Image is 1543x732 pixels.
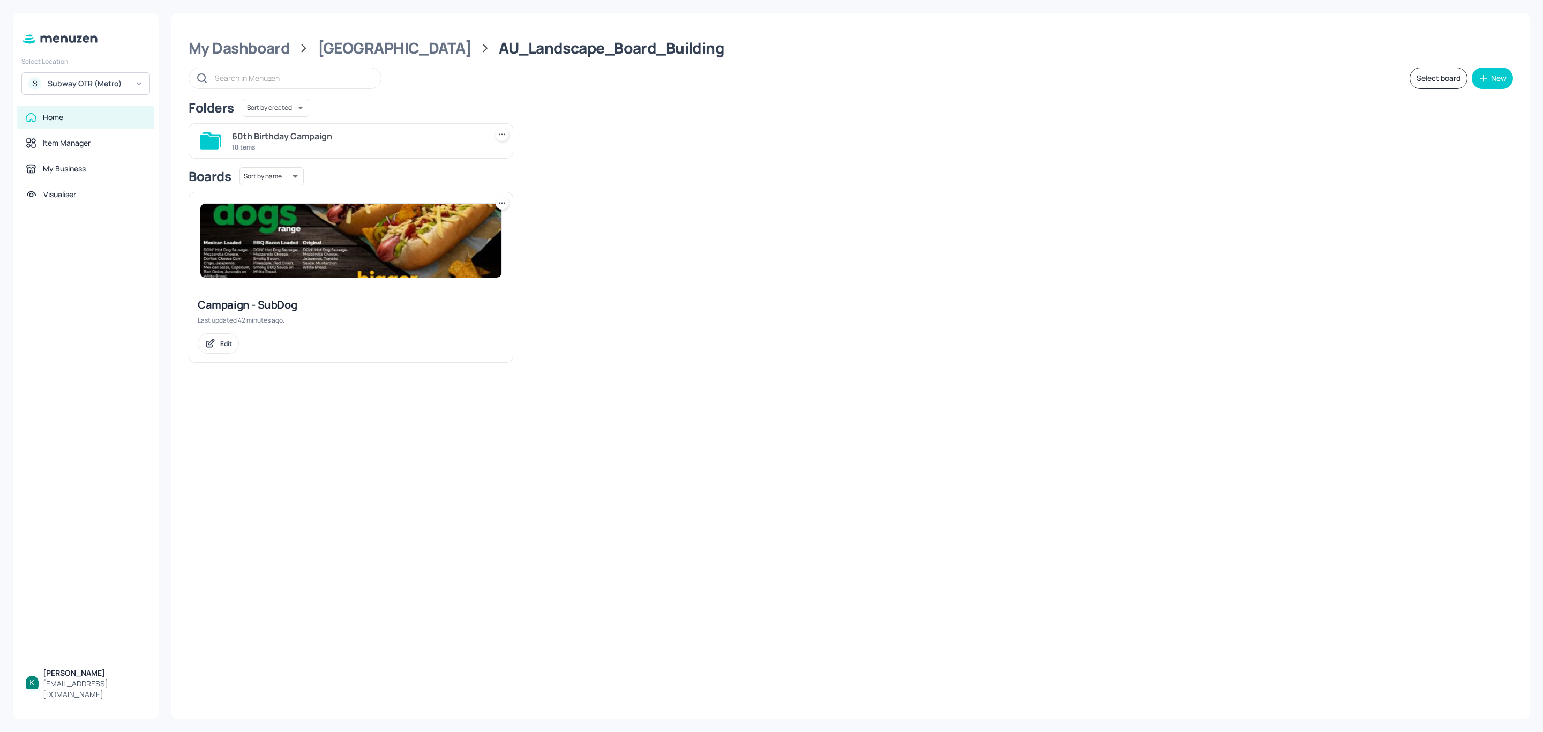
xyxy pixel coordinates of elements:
div: Folders [189,99,234,116]
div: 18 items [232,143,483,152]
img: 2025-08-29-1756435554141zsmy5bnkta9.jpeg [200,204,501,278]
div: My Business [43,163,86,174]
div: Item Manager [43,138,91,148]
div: [GEOGRAPHIC_DATA] [318,39,471,58]
img: ACg8ocKBIlbXoTTzaZ8RZ_0B6YnoiWvEjOPx6MQW7xFGuDwnGH3hbQ=s96-c [26,676,39,689]
button: Select board [1410,68,1467,89]
div: [PERSON_NAME] [43,668,146,678]
div: Sort by name [239,166,304,187]
button: New [1472,68,1513,89]
input: Search in Menuzen [215,70,370,86]
div: New [1491,74,1507,82]
div: AU_Landscape_Board_Building [499,39,724,58]
div: Home [43,112,63,123]
div: S [28,77,41,90]
div: Sort by created [243,97,309,118]
div: 60th Birthday Campaign [232,130,483,143]
div: Edit [220,339,232,348]
div: Campaign - SubDog [198,297,504,312]
div: Boards [189,168,231,185]
div: [EMAIL_ADDRESS][DOMAIN_NAME] [43,678,146,700]
div: My Dashboard [189,39,290,58]
div: Select Location [21,57,150,66]
div: Subway OTR (Metro) [48,78,129,89]
div: Visualiser [43,189,76,200]
div: Last updated 42 minutes ago. [198,316,504,325]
